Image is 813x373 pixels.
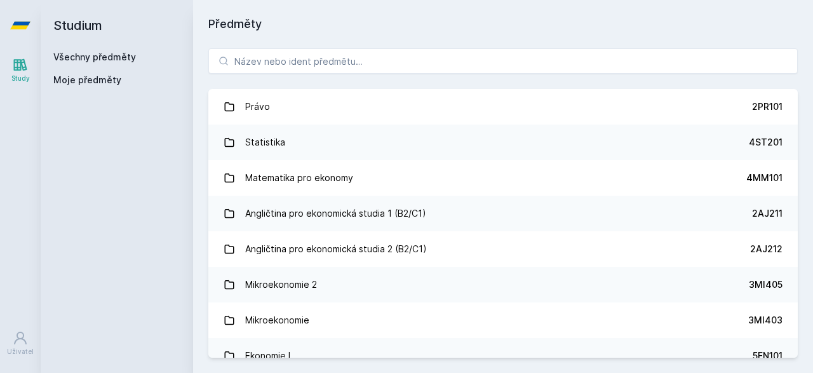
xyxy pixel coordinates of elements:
[245,272,317,297] div: Mikroekonomie 2
[753,349,783,362] div: 5EN101
[245,201,426,226] div: Angličtina pro ekonomická studia 1 (B2/C1)
[245,236,427,262] div: Angličtina pro ekonomická studia 2 (B2/C1)
[3,51,38,90] a: Study
[749,278,783,291] div: 3MI405
[748,314,783,327] div: 3MI403
[3,324,38,363] a: Uživatel
[208,160,798,196] a: Matematika pro ekonomy 4MM101
[749,136,783,149] div: 4ST201
[245,308,309,333] div: Mikroekonomie
[245,343,293,369] div: Ekonomie I.
[208,125,798,160] a: Statistika 4ST201
[752,207,783,220] div: 2AJ211
[53,51,136,62] a: Všechny předměty
[746,172,783,184] div: 4MM101
[245,94,270,119] div: Právo
[750,243,783,255] div: 2AJ212
[245,130,285,155] div: Statistika
[752,100,783,113] div: 2PR101
[208,15,798,33] h1: Předměty
[208,267,798,302] a: Mikroekonomie 2 3MI405
[208,302,798,338] a: Mikroekonomie 3MI403
[208,231,798,267] a: Angličtina pro ekonomická studia 2 (B2/C1) 2AJ212
[208,196,798,231] a: Angličtina pro ekonomická studia 1 (B2/C1) 2AJ211
[208,48,798,74] input: Název nebo ident předmětu…
[53,74,121,86] span: Moje předměty
[245,165,353,191] div: Matematika pro ekonomy
[208,89,798,125] a: Právo 2PR101
[11,74,30,83] div: Study
[7,347,34,356] div: Uživatel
